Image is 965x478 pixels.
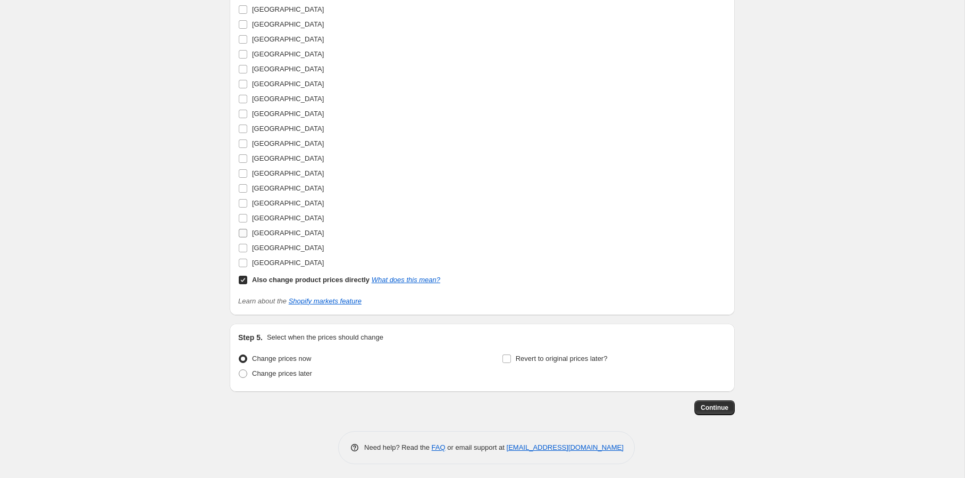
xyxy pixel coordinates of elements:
[516,355,608,362] span: Revert to original prices later?
[252,110,324,118] span: [GEOGRAPHIC_DATA]
[694,400,735,415] button: Continue
[252,369,312,377] span: Change prices later
[252,355,311,362] span: Change prices now
[252,184,324,192] span: [GEOGRAPHIC_DATA]
[252,229,324,237] span: [GEOGRAPHIC_DATA]
[289,297,362,305] a: Shopify markets feature
[252,125,324,133] span: [GEOGRAPHIC_DATA]
[432,443,446,451] a: FAQ
[238,297,362,305] i: Learn about the
[252,199,324,207] span: [GEOGRAPHIC_DATA]
[252,169,324,177] span: [GEOGRAPHIC_DATA]
[252,5,324,13] span: [GEOGRAPHIC_DATA]
[267,332,383,343] p: Select when the prices should change
[446,443,507,451] span: or email support at
[252,276,370,284] b: Also change product prices directly
[701,403,728,412] span: Continue
[252,154,324,162] span: [GEOGRAPHIC_DATA]
[252,95,324,103] span: [GEOGRAPHIC_DATA]
[252,214,324,222] span: [GEOGRAPHIC_DATA]
[252,20,324,28] span: [GEOGRAPHIC_DATA]
[252,65,324,73] span: [GEOGRAPHIC_DATA]
[364,443,432,451] span: Need help? Read the
[507,443,624,451] a: [EMAIL_ADDRESS][DOMAIN_NAME]
[252,50,324,58] span: [GEOGRAPHIC_DATA]
[252,80,324,88] span: [GEOGRAPHIC_DATA]
[372,276,440,284] a: What does this mean?
[252,35,324,43] span: [GEOGRAPHIC_DATA]
[252,244,324,252] span: [GEOGRAPHIC_DATA]
[252,139,324,147] span: [GEOGRAPHIC_DATA]
[252,259,324,267] span: [GEOGRAPHIC_DATA]
[238,332,263,343] h2: Step 5.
